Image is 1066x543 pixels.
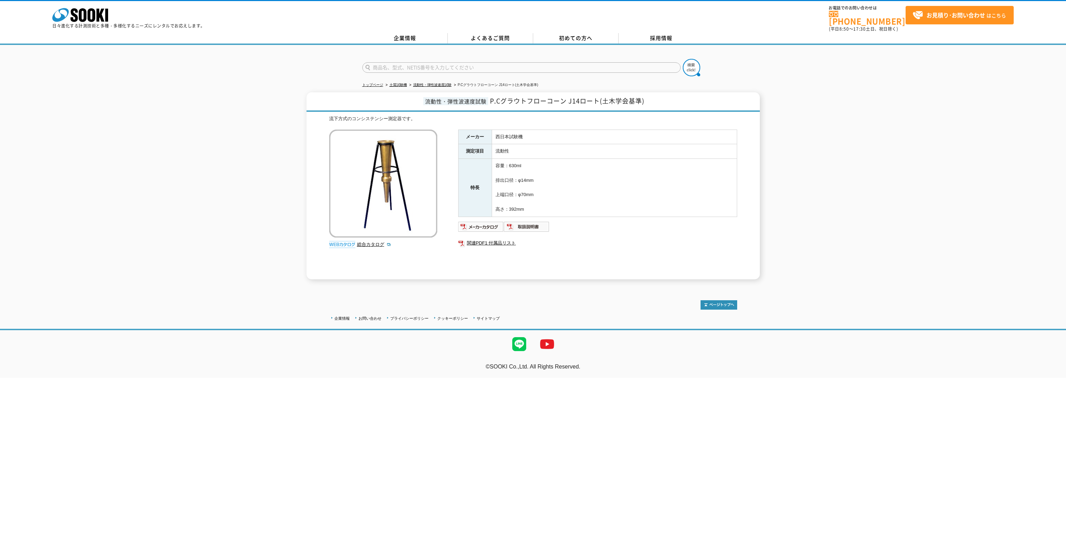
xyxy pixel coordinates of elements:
[329,241,355,248] img: webカタログ
[829,11,906,25] a: [PHONE_NUMBER]
[458,159,492,217] th: 特長
[853,26,866,32] span: 17:30
[458,221,504,232] img: メーカーカタログ
[52,24,205,28] p: 日々進化する計測技術と多種・多様化するニーズにレンタルでお応えします。
[533,33,619,44] a: 初めての方へ
[906,6,1014,24] a: お見積り･お問い合わせはこちら
[362,83,383,87] a: トップページ
[458,239,737,248] a: 関連PDF1 付属品リスト
[357,242,391,247] a: 総合カタログ
[701,300,737,310] img: トップページへ
[559,34,592,42] span: 初めての方へ
[358,316,381,320] a: お問い合わせ
[492,144,737,159] td: 流動性
[458,130,492,144] th: メーカー
[839,26,849,32] span: 8:50
[362,62,681,73] input: 商品名、型式、NETIS番号を入力してください
[829,26,898,32] span: (平日 ～ 土日、祝日除く)
[490,96,644,106] span: P.Cグラウトフローコーン J14ロート(土木学会基準)
[504,226,550,231] a: 取扱説明書
[329,115,737,123] div: 流下方式のコンシステンシー測定器です。
[413,83,452,87] a: 流動性・弾性波速度試験
[448,33,533,44] a: よくあるご質問
[334,316,350,320] a: 企業情報
[453,82,538,89] li: P.Cグラウトフローコーン J14ロート(土木学会基準)
[619,33,704,44] a: 採用情報
[390,83,407,87] a: 土質試験機
[458,226,504,231] a: メーカーカタログ
[329,130,437,238] img: P.Cグラウトフローコーン J14ロート(土木学会基準)
[533,330,561,358] img: YouTube
[458,144,492,159] th: 測定項目
[505,330,533,358] img: LINE
[390,316,429,320] a: プライバシーポリシー
[829,6,906,10] span: お電話でのお問い合わせは
[477,316,500,320] a: サイトマップ
[683,59,700,76] img: btn_search.png
[927,11,985,19] strong: お見積り･お問い合わせ
[913,10,1006,21] span: はこちら
[1039,371,1066,377] a: テストMail
[437,316,468,320] a: クッキーポリシー
[492,159,737,217] td: 容量：630ml 排出口径：φ14mm 上端口径：φ70mm 高さ：392mm
[504,221,550,232] img: 取扱説明書
[423,97,488,105] span: 流動性・弾性波速度試験
[362,33,448,44] a: 企業情報
[492,130,737,144] td: 西日本試験機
